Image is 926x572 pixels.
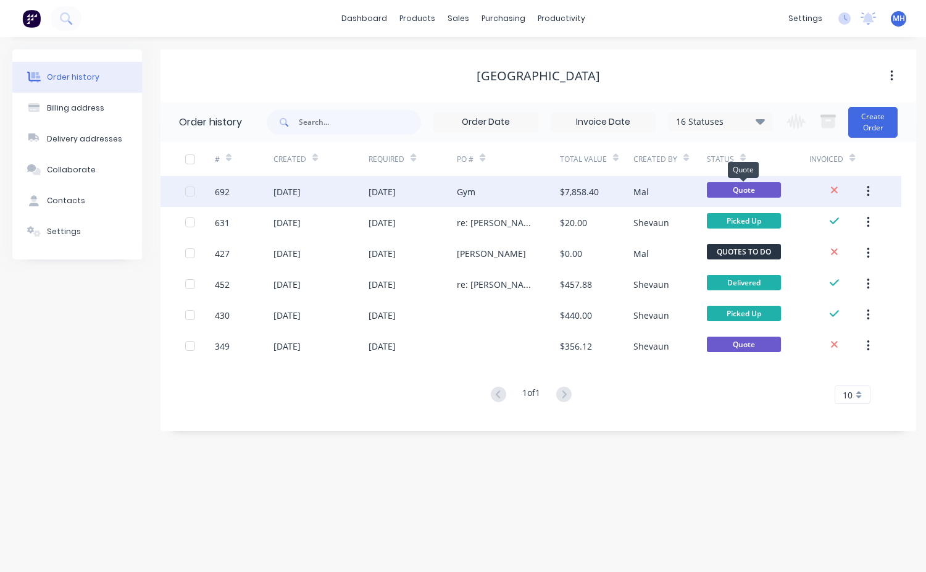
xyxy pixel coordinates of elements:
div: Order history [179,115,242,130]
div: Gym [457,185,475,198]
input: Search... [299,110,421,135]
div: Contacts [47,195,85,206]
div: Mal [633,185,649,198]
div: [DATE] [273,247,301,260]
div: Created By [633,154,677,165]
div: Status [707,142,810,176]
div: 631 [215,216,230,229]
div: Shevaun [633,340,669,353]
div: [DATE] [273,278,301,291]
div: Total Value [560,154,607,165]
div: [DATE] [369,216,396,229]
input: Invoice Date [551,113,655,132]
div: products [393,9,441,28]
div: [PERSON_NAME] [457,247,526,260]
div: $440.00 [560,309,592,322]
div: 16 Statuses [669,115,772,128]
button: Collaborate [12,154,142,185]
img: Factory [22,9,41,28]
div: Settings [47,226,81,237]
div: # [215,142,273,176]
div: 452 [215,278,230,291]
div: $20.00 [560,216,587,229]
div: Status [707,154,734,165]
span: 10 [843,389,853,402]
button: Delivery addresses [12,124,142,154]
button: Settings [12,216,142,247]
div: $7,858.40 [560,185,599,198]
div: Created [273,154,306,165]
div: [DATE] [369,340,396,353]
div: $0.00 [560,247,582,260]
div: Delivery addresses [47,133,122,145]
div: [DATE] [369,247,396,260]
div: Quote [728,162,759,178]
div: Collaborate [47,164,96,175]
div: $356.12 [560,340,592,353]
input: Order Date [434,113,538,132]
div: PO # [457,154,473,165]
div: 349 [215,340,230,353]
div: settings [782,9,828,28]
button: Billing address [12,93,142,124]
div: 1 of 1 [522,386,540,404]
div: [DATE] [273,216,301,229]
div: Billing address [47,103,104,114]
div: re: [PERSON_NAME] / Quote # 349 [457,278,535,291]
div: [DATE] [369,309,396,322]
div: Invoiced [809,142,868,176]
div: [GEOGRAPHIC_DATA] [477,69,600,83]
div: [DATE] [369,185,396,198]
div: productivity [532,9,591,28]
div: [DATE] [369,278,396,291]
div: re: [PERSON_NAME] / [PERSON_NAME] [457,216,535,229]
div: Invoiced [809,154,843,165]
button: Create Order [848,107,898,138]
div: [DATE] [273,309,301,322]
span: MH [893,13,905,24]
div: 427 [215,247,230,260]
span: Quote [707,337,781,352]
div: sales [441,9,475,28]
div: Mal [633,247,649,260]
div: 430 [215,309,230,322]
div: Shevaun [633,216,669,229]
div: Required [369,142,457,176]
button: Order history [12,62,142,93]
button: Contacts [12,185,142,216]
div: Created [273,142,369,176]
div: # [215,154,220,165]
div: Shevaun [633,278,669,291]
div: Shevaun [633,309,669,322]
div: PO # [457,142,560,176]
a: dashboard [335,9,393,28]
div: purchasing [475,9,532,28]
div: Required [369,154,404,165]
div: Created By [633,142,707,176]
span: Picked Up [707,306,781,321]
span: Quote [707,182,781,198]
span: Picked Up [707,213,781,229]
div: Total Value [560,142,633,176]
div: Order history [47,72,99,83]
div: [DATE] [273,340,301,353]
div: [DATE] [273,185,301,198]
div: $457.88 [560,278,592,291]
span: Delivered [707,275,781,290]
span: QUOTES TO DO [707,244,781,259]
div: 692 [215,185,230,198]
